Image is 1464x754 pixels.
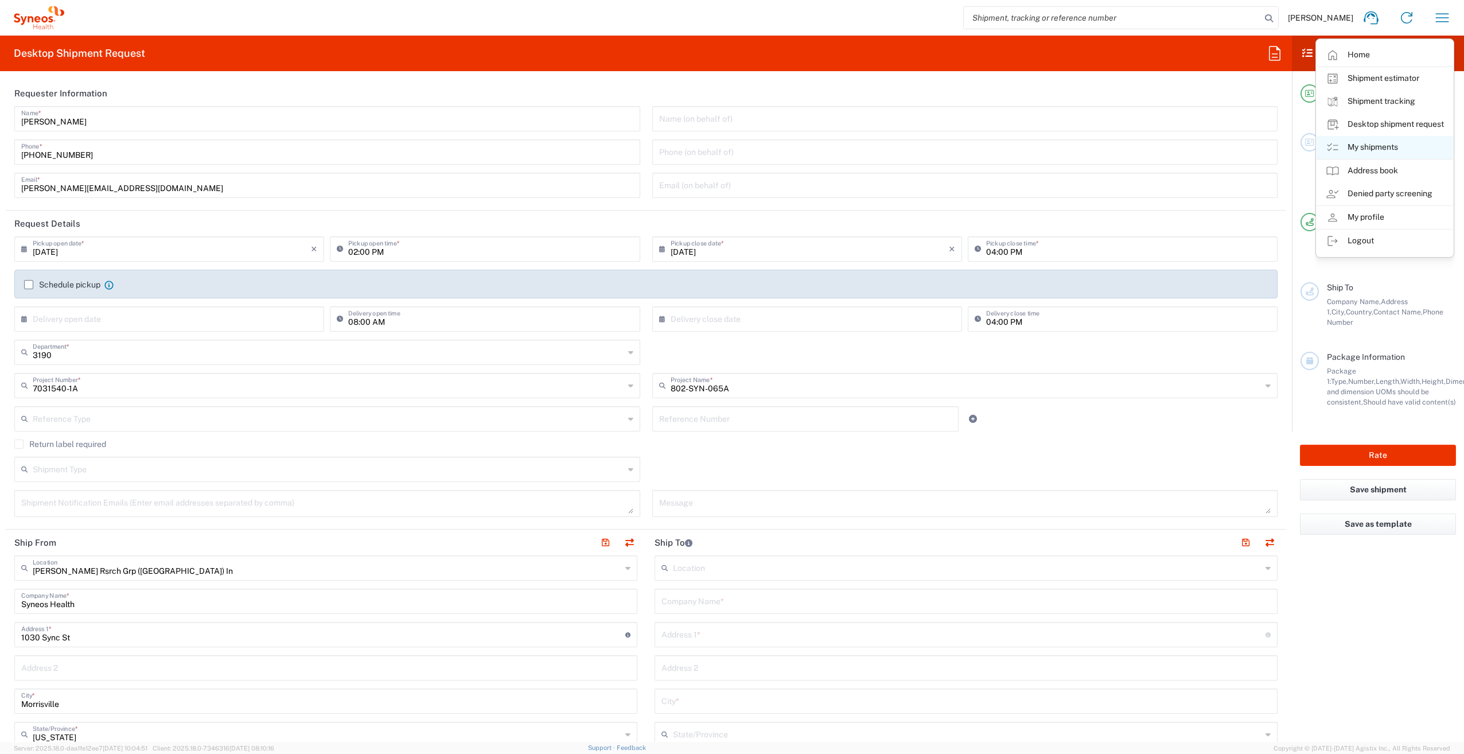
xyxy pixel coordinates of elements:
a: Desktop shipment request [1317,113,1453,136]
i: × [949,240,955,258]
h2: Requester Information [14,88,107,99]
a: Address book [1317,160,1453,182]
span: Server: 2025.18.0-daa1fe12ee7 [14,745,147,752]
span: Should have valid content(s) [1363,398,1456,406]
span: City, [1331,308,1346,316]
button: Rate [1300,445,1456,466]
i: × [311,240,317,258]
a: Feedback [617,744,646,751]
label: Return label required [14,440,106,449]
span: Width, [1400,377,1422,386]
a: Home [1317,44,1453,67]
a: Denied party screening [1317,182,1453,205]
span: Length, [1376,377,1400,386]
a: My shipments [1317,136,1453,159]
span: Number, [1348,377,1376,386]
span: Client: 2025.18.0-7346316 [153,745,274,752]
label: Schedule pickup [24,280,100,289]
span: Height, [1422,377,1446,386]
button: Save as template [1300,514,1456,535]
a: Support [588,744,617,751]
span: Contact Name, [1373,308,1423,316]
a: Shipment tracking [1317,90,1453,113]
span: [PERSON_NAME] [1288,13,1353,23]
a: Shipment estimator [1317,67,1453,90]
a: Add Reference [965,411,981,427]
h2: Request Details [14,218,80,230]
span: [DATE] 10:04:51 [103,745,147,752]
h2: Shipment Checklist [1302,46,1415,60]
button: Save shipment [1300,479,1456,500]
span: Company Name, [1327,297,1381,306]
span: [DATE] 08:10:16 [229,745,274,752]
span: Copyright © [DATE]-[DATE] Agistix Inc., All Rights Reserved [1274,743,1450,753]
h2: Ship To [655,537,692,549]
span: Type, [1331,377,1348,386]
span: Country, [1346,308,1373,316]
span: Package Information [1327,352,1405,362]
h2: Desktop Shipment Request [14,46,145,60]
span: Package 1: [1327,367,1356,386]
h2: Ship From [14,537,56,549]
a: Logout [1317,230,1453,252]
input: Shipment, tracking or reference number [964,7,1261,29]
a: My profile [1317,206,1453,229]
span: Ship To [1327,283,1353,292]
